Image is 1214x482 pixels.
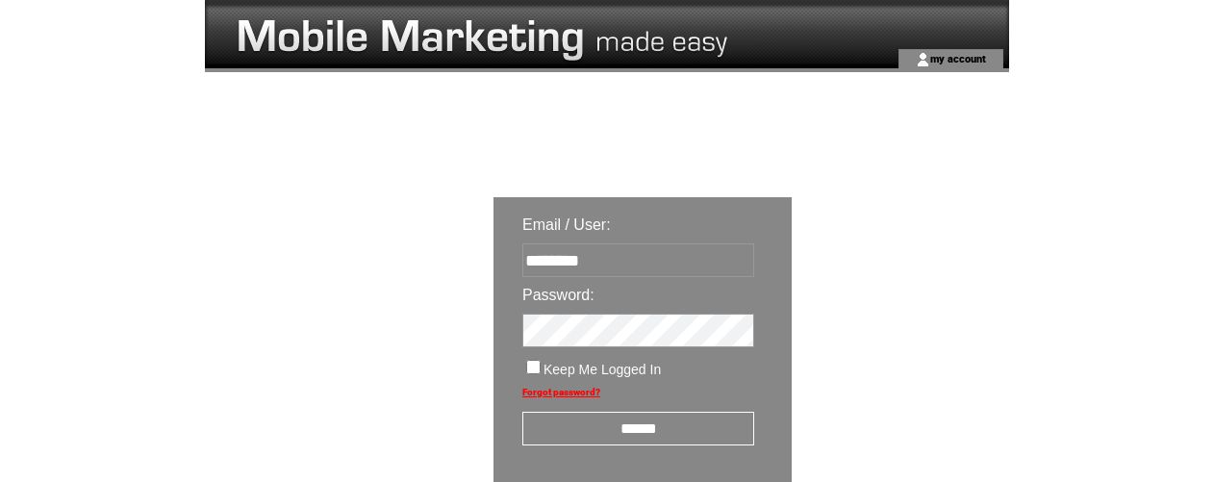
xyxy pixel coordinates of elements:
span: Password: [522,287,594,303]
img: account_icon.gif [916,52,930,67]
span: Email / User: [522,216,611,233]
a: my account [930,52,986,64]
a: Forgot password? [522,387,600,397]
span: Keep Me Logged In [544,362,661,377]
